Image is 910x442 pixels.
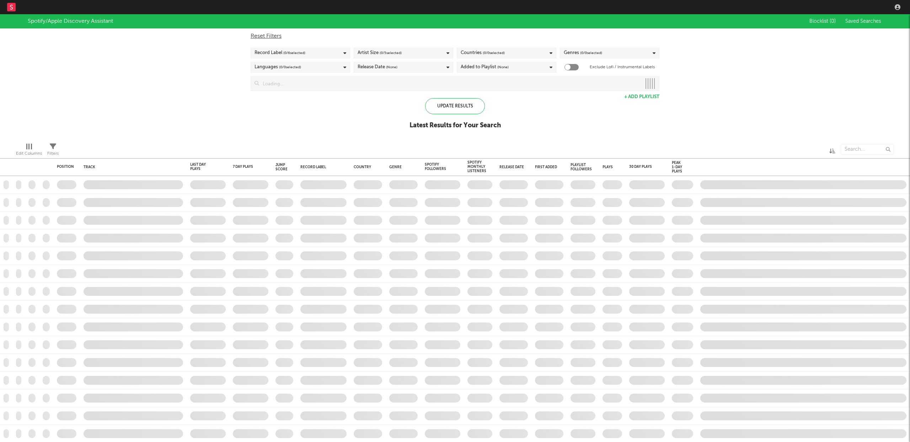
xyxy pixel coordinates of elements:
[255,63,301,71] div: Languages
[603,165,613,169] div: Plays
[358,49,402,57] div: Artist Size
[259,76,641,91] input: Loading...
[571,163,592,171] div: Playlist Followers
[300,165,343,169] div: Record Label
[499,165,524,169] div: Release Date
[275,163,288,171] div: Jump Score
[590,63,655,71] label: Exclude Lofi / Instrumental Labels
[190,163,215,171] div: Last Day Plays
[16,149,42,158] div: Edit Columns
[461,63,509,71] div: Added to Playlist
[255,49,305,57] div: Record Label
[629,165,654,169] div: 30 Day Plays
[358,63,397,71] div: Release Date
[425,98,485,114] div: Update Results
[830,19,836,24] span: ( 0 )
[497,63,509,71] span: (None)
[841,144,894,155] input: Search...
[845,19,882,24] span: Saved Searches
[354,165,379,169] div: Country
[461,49,505,57] div: Countries
[47,140,59,161] div: Filters
[409,121,501,130] div: Latest Results for Your Search
[16,140,42,161] div: Edit Columns
[425,163,450,171] div: Spotify Followers
[380,49,402,57] span: ( 0 / 5 selected)
[233,165,258,169] div: 7 Day Plays
[483,49,505,57] span: ( 0 / 0 selected)
[28,17,113,26] div: Spotify/Apple Discovery Assistant
[57,165,74,169] div: Position
[564,49,602,57] div: Genres
[843,18,882,24] button: Saved Searches
[389,165,414,169] div: Genre
[672,161,682,174] div: Peak 1-Day Plays
[84,165,180,169] div: Track
[251,32,659,41] div: Reset Filters
[580,49,602,57] span: ( 0 / 0 selected)
[467,160,486,173] div: Spotify Monthly Listeners
[535,165,560,169] div: First Added
[283,49,305,57] span: ( 0 / 6 selected)
[386,63,397,71] span: (None)
[279,63,301,71] span: ( 0 / 0 selected)
[624,95,659,99] button: + Add Playlist
[47,149,59,158] div: Filters
[809,19,836,24] span: Blocklist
